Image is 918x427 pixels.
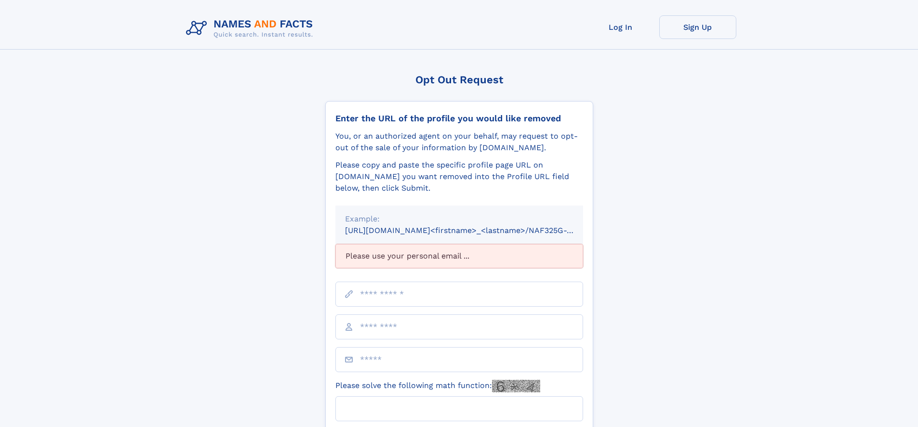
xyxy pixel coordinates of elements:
small: [URL][DOMAIN_NAME]<firstname>_<lastname>/NAF325G-xxxxxxxx [345,226,601,235]
label: Please solve the following math function: [335,380,540,392]
div: Example: [345,213,573,225]
img: Logo Names and Facts [182,15,321,41]
div: Please use your personal email ... [335,244,583,268]
div: You, or an authorized agent on your behalf, may request to opt-out of the sale of your informatio... [335,130,583,154]
a: Log In [582,15,659,39]
div: Opt Out Request [325,74,593,86]
a: Sign Up [659,15,736,39]
div: Enter the URL of the profile you would like removed [335,113,583,124]
div: Please copy and paste the specific profile page URL on [DOMAIN_NAME] you want removed into the Pr... [335,159,583,194]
